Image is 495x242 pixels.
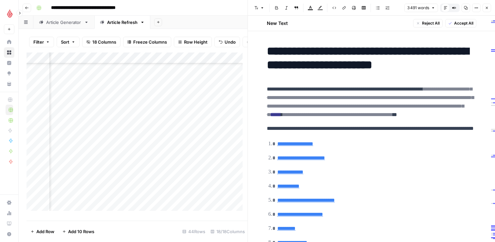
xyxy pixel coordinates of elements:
[4,197,14,208] a: Settings
[413,19,443,28] button: Reject All
[82,37,120,47] button: 18 Columns
[454,20,473,26] span: Accept All
[180,226,208,237] div: 44 Rows
[267,20,288,27] h2: New Text
[4,229,14,239] button: Help + Support
[4,47,14,58] a: Browse
[4,5,14,22] button: Workspace: Lightspeed
[225,39,236,45] span: Undo
[174,37,212,47] button: Row Height
[33,16,94,29] a: Article Generator
[4,218,14,229] a: Learning Hub
[133,39,167,45] span: Freeze Columns
[4,79,14,89] a: Your Data
[184,39,208,45] span: Row Height
[4,58,14,68] a: Insights
[107,19,137,26] div: Article Refresh
[123,37,171,47] button: Freeze Columns
[27,226,58,237] button: Add Row
[29,37,54,47] button: Filter
[404,4,438,12] button: 3 491 words
[46,19,82,26] div: Article Generator
[4,8,16,19] img: Lightspeed Logo
[57,37,80,47] button: Sort
[92,39,116,45] span: 18 Columns
[407,5,429,11] span: 3 491 words
[33,39,44,45] span: Filter
[4,68,14,79] a: Opportunities
[4,37,14,47] a: Home
[61,39,69,45] span: Sort
[94,16,150,29] a: Article Refresh
[422,20,440,26] span: Reject All
[208,226,247,237] div: 18/18 Columns
[68,228,94,235] span: Add 10 Rows
[58,226,98,237] button: Add 10 Rows
[36,228,54,235] span: Add Row
[4,208,14,218] a: Usage
[445,19,476,28] button: Accept All
[214,37,240,47] button: Undo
